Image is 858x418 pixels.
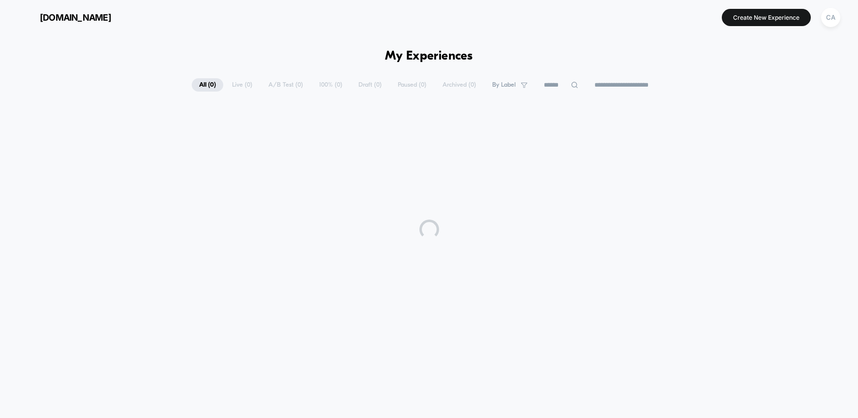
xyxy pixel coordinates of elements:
span: [DOMAIN_NAME] [40,12,111,23]
button: CA [818,7,843,28]
span: By Label [492,81,516,89]
div: CA [821,8,840,27]
span: All ( 0 ) [192,78,223,92]
h1: My Experiences [385,49,473,64]
button: Create New Experience [722,9,811,26]
button: [DOMAIN_NAME] [15,9,114,25]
